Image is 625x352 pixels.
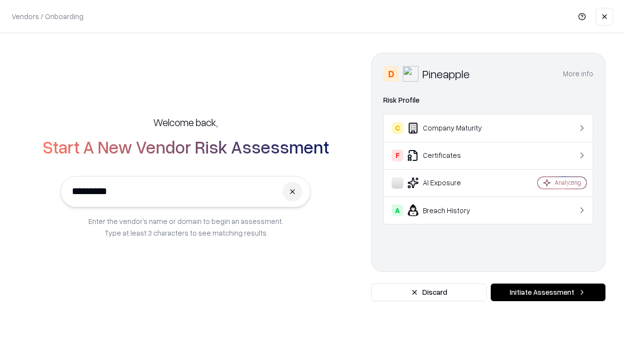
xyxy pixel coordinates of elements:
[12,11,83,22] p: Vendors / Onboarding
[392,204,403,216] div: A
[392,204,508,216] div: Breach History
[371,284,487,301] button: Discard
[392,122,508,134] div: Company Maturity
[392,122,403,134] div: C
[422,66,470,82] div: Pineapple
[383,94,593,106] div: Risk Profile
[383,66,399,82] div: D
[563,65,593,83] button: More info
[555,178,581,187] div: Analyzing
[88,215,283,239] p: Enter the vendor’s name or domain to begin an assessment. Type at least 3 characters to see match...
[153,115,218,129] h5: Welcome back,
[392,177,508,189] div: AI Exposure
[392,150,508,161] div: Certificates
[392,150,403,161] div: F
[403,66,418,82] img: Pineapple
[42,137,329,156] h2: Start A New Vendor Risk Assessment
[491,284,605,301] button: Initiate Assessment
